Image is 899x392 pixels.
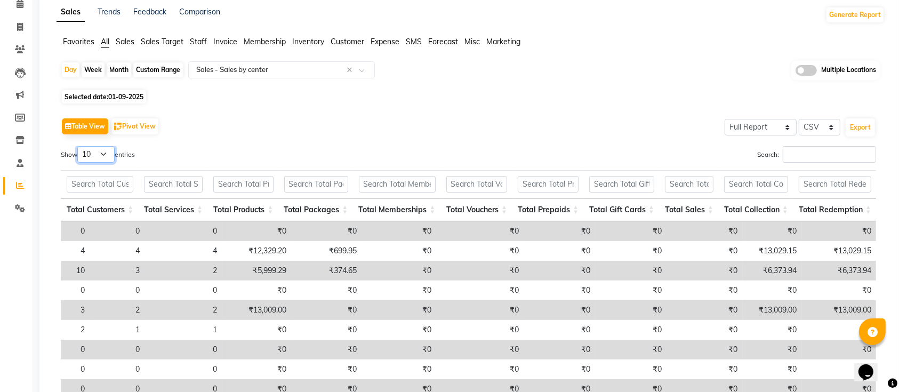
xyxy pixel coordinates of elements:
span: Customer [331,37,364,46]
div: Day [62,62,79,77]
span: Favorites [63,37,94,46]
th: Total Products: activate to sort column ascending [208,198,278,221]
td: ₹0 [437,221,524,241]
td: 1 [145,320,222,340]
input: Search Total Collection [724,176,788,193]
td: ₹0 [362,340,437,359]
td: 0 [145,281,222,300]
td: ₹0 [524,359,596,379]
button: Pivot View [111,118,158,134]
span: Membership [244,37,286,46]
td: ₹0 [437,241,524,261]
iframe: chat widget [854,349,888,381]
td: ₹0 [667,340,743,359]
td: ₹0 [802,221,877,241]
td: 0 [90,281,145,300]
td: ₹0 [667,320,743,340]
td: ₹0 [667,221,743,241]
th: Total Vouchers: activate to sort column ascending [441,198,513,221]
input: Search: [783,146,876,163]
td: ₹0 [802,320,877,340]
td: ₹0 [524,320,596,340]
input: Search Total Memberships [359,176,436,193]
td: ₹374.65 [292,261,362,281]
th: Total Collection: activate to sort column ascending [719,198,793,221]
td: ₹0 [743,359,802,379]
td: ₹0 [362,261,437,281]
button: Export [846,118,875,137]
td: ₹0 [292,340,362,359]
span: 01-09-2025 [108,93,143,101]
td: ₹12,329.20 [222,241,292,261]
td: ₹0 [222,281,292,300]
td: ₹0 [596,241,667,261]
td: ₹0 [596,340,667,359]
td: ₹699.95 [292,241,362,261]
td: ₹0 [667,241,743,261]
input: Search Total Redemption [799,176,871,193]
th: Total Packages: activate to sort column ascending [279,198,354,221]
input: Search Total Vouchers [446,176,508,193]
td: ₹0 [524,300,596,320]
input: Search Total Customers [67,176,133,193]
input: Search Total Services [144,176,203,193]
button: Generate Report [826,7,884,22]
td: ₹0 [362,359,437,379]
th: Total Memberships: activate to sort column ascending [354,198,441,221]
td: ₹0 [437,320,524,340]
td: ₹0 [362,320,437,340]
td: ₹0 [437,261,524,281]
td: ₹0 [292,221,362,241]
td: ₹0 [292,320,362,340]
td: 2 [145,300,222,320]
span: Staff [190,37,207,46]
td: ₹0 [292,300,362,320]
td: ₹0 [222,359,292,379]
span: Sales Target [141,37,183,46]
td: 0 [145,359,222,379]
td: ₹0 [362,241,437,261]
td: 0 [145,340,222,359]
td: 2 [145,261,222,281]
th: Total Prepaids: activate to sort column ascending [512,198,584,221]
input: Search Total Gift Cards [589,176,654,193]
td: ₹6,373.94 [743,261,802,281]
span: All [101,37,109,46]
span: Sales [116,37,134,46]
div: Custom Range [133,62,183,77]
button: Table View [62,118,108,134]
div: Month [107,62,131,77]
td: ₹0 [802,359,877,379]
td: ₹0 [362,221,437,241]
a: Sales [57,3,85,22]
input: Search Total Products [213,176,273,193]
a: Comparison [179,7,220,17]
td: 0 [90,221,145,241]
td: ₹0 [743,281,802,300]
a: Feedback [133,7,166,17]
span: Inventory [292,37,324,46]
td: ₹0 [596,261,667,281]
td: ₹0 [743,340,802,359]
div: Week [82,62,105,77]
input: Search Total Prepaids [518,176,579,193]
td: ₹13,009.00 [222,300,292,320]
td: ₹0 [362,300,437,320]
td: ₹0 [362,281,437,300]
th: Total Customers: activate to sort column ascending [61,198,139,221]
td: 0 [145,221,222,241]
td: ₹6,373.94 [802,261,877,281]
td: ₹0 [222,340,292,359]
td: ₹0 [222,320,292,340]
select: Showentries [77,146,115,163]
span: Invoice [213,37,237,46]
th: Total Sales: activate to sort column ascending [660,198,719,221]
td: ₹0 [667,359,743,379]
input: Search Total Sales [665,176,713,193]
span: Clear all [347,65,356,76]
th: Total Gift Cards: activate to sort column ascending [584,198,660,221]
td: 2 [90,300,145,320]
span: Forecast [428,37,458,46]
td: ₹0 [596,300,667,320]
span: SMS [406,37,422,46]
